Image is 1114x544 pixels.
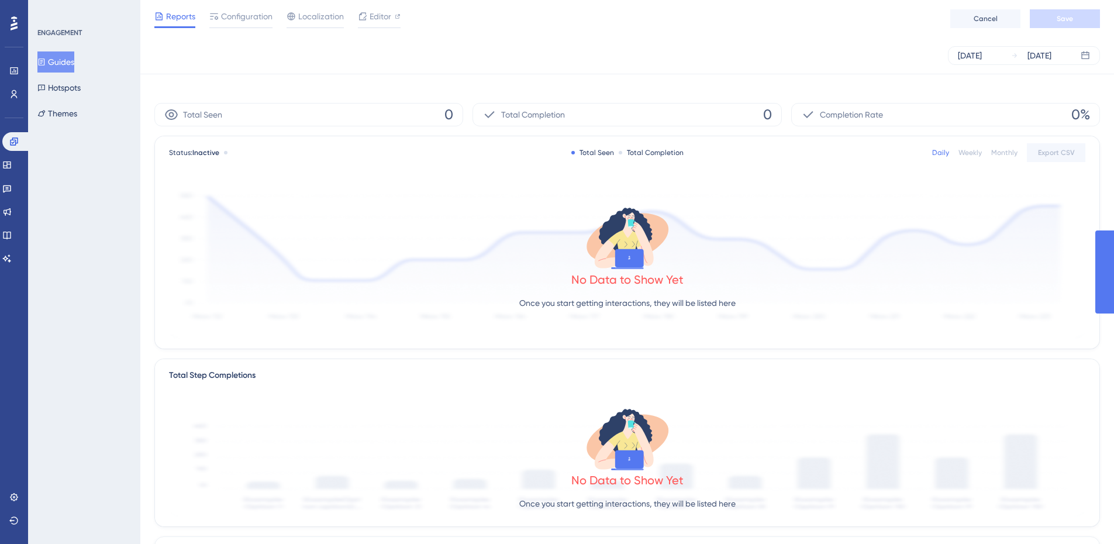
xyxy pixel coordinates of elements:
[974,14,998,23] span: Cancel
[571,148,614,157] div: Total Seen
[820,108,883,122] span: Completion Rate
[298,9,344,23] span: Localization
[958,49,982,63] div: [DATE]
[958,148,982,157] div: Weekly
[221,9,273,23] span: Configuration
[932,148,949,157] div: Daily
[169,148,219,157] span: Status:
[1071,105,1090,124] span: 0%
[37,51,74,73] button: Guides
[1065,498,1100,533] iframe: UserGuiding AI Assistant Launcher
[950,9,1020,28] button: Cancel
[169,369,256,383] div: Total Step Completions
[571,472,684,488] div: No Data to Show Yet
[37,77,81,98] button: Hotspots
[183,108,222,122] span: Total Seen
[37,28,82,37] div: ENGAGEMENT
[519,497,736,511] p: Once you start getting interactions, they will be listed here
[166,9,195,23] span: Reports
[1057,14,1073,23] span: Save
[763,105,772,124] span: 0
[991,148,1018,157] div: Monthly
[1038,148,1075,157] span: Export CSV
[619,148,684,157] div: Total Completion
[1027,49,1051,63] div: [DATE]
[571,271,684,288] div: No Data to Show Yet
[37,103,77,124] button: Themes
[192,149,219,157] span: Inactive
[519,296,736,310] p: Once you start getting interactions, they will be listed here
[1030,9,1100,28] button: Save
[1027,143,1085,162] button: Export CSV
[370,9,391,23] span: Editor
[501,108,565,122] span: Total Completion
[444,105,453,124] span: 0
